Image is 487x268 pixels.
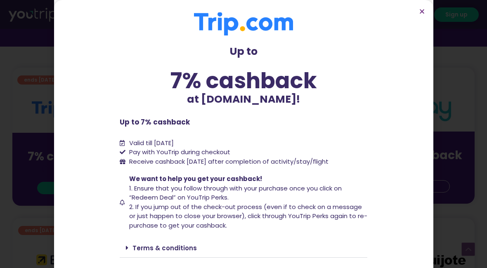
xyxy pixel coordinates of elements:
a: Terms & conditions [132,244,197,252]
span: 2. If you jump out of the check-out process (even if to check on a message or just happen to clos... [129,202,367,230]
div: 7% cashback [120,70,367,92]
p: Up to [120,44,367,59]
span: Valid till [DATE] [129,139,174,147]
b: Up to 7% cashback [120,117,190,127]
span: 1. Ensure that you follow through with your purchase once you click on “Redeem Deal” on YouTrip P... [129,184,342,202]
a: Close [419,8,425,14]
div: Terms & conditions [120,238,367,258]
span: Pay with YouTrip during checkout [127,148,230,157]
span: Receive cashback [DATE] after completion of activity/stay/flight [129,157,329,166]
p: at [DOMAIN_NAME]! [120,92,367,107]
span: We want to help you get your cashback! [129,174,262,183]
